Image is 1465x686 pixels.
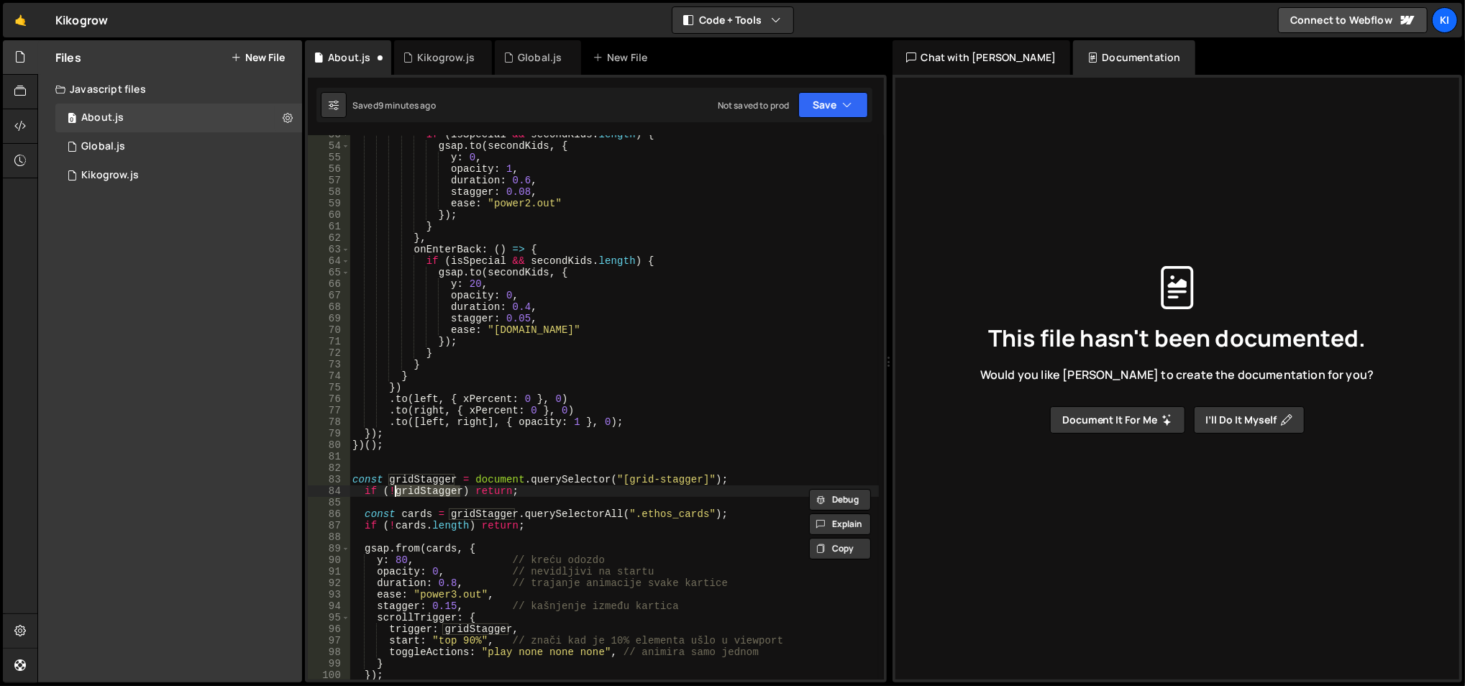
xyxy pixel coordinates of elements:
[308,543,350,554] div: 89
[308,508,350,520] div: 86
[308,221,350,232] div: 61
[1278,7,1428,33] a: Connect to Webflow
[308,497,350,508] div: 85
[55,132,302,161] div: 17083/47526.js
[55,104,302,132] div: 17083/47527.js
[308,485,350,497] div: 84
[55,12,108,29] div: Kikogrow
[1194,406,1305,434] button: I’ll do it myself
[308,370,350,382] div: 74
[308,290,350,301] div: 67
[308,382,350,393] div: 75
[308,152,350,163] div: 55
[893,40,1071,75] div: Chat with [PERSON_NAME]
[308,324,350,336] div: 70
[1073,40,1195,75] div: Documentation
[328,50,370,65] div: About.js
[308,669,350,681] div: 100
[308,301,350,313] div: 68
[308,232,350,244] div: 62
[308,416,350,428] div: 78
[81,111,124,124] div: About.js
[308,255,350,267] div: 64
[308,462,350,474] div: 82
[3,3,38,37] a: 🤙
[308,577,350,589] div: 92
[308,600,350,612] div: 94
[378,99,436,111] div: 9 minutes ago
[1050,406,1185,434] button: Document it for me
[308,209,350,221] div: 60
[68,114,76,125] span: 0
[55,50,81,65] h2: Files
[718,99,790,111] div: Not saved to prod
[308,359,350,370] div: 73
[81,169,139,182] div: Kikogrow.js
[352,99,436,111] div: Saved
[308,186,350,198] div: 58
[798,92,868,118] button: Save
[308,313,350,324] div: 69
[308,658,350,669] div: 99
[988,326,1366,349] span: This file hasn't been documented.
[308,278,350,290] div: 66
[308,175,350,186] div: 57
[1432,7,1458,33] a: Ki
[593,50,653,65] div: New File
[308,428,350,439] div: 79
[308,520,350,531] div: 87
[809,489,871,511] button: Debug
[308,393,350,405] div: 76
[231,52,285,63] button: New File
[308,646,350,658] div: 98
[308,612,350,623] div: 95
[672,7,793,33] button: Code + Tools
[308,163,350,175] div: 56
[308,198,350,209] div: 59
[980,367,1374,383] span: Would you like [PERSON_NAME] to create the documentation for you?
[308,451,350,462] div: 81
[417,50,475,65] div: Kikogrow.js
[55,161,302,190] div: 17083/47045.js
[518,50,562,65] div: Global.js
[308,336,350,347] div: 71
[308,589,350,600] div: 93
[308,623,350,635] div: 96
[308,140,350,152] div: 54
[308,405,350,416] div: 77
[38,75,302,104] div: Javascript files
[308,439,350,451] div: 80
[809,538,871,559] button: Copy
[308,554,350,566] div: 90
[308,347,350,359] div: 72
[308,531,350,543] div: 88
[81,140,125,153] div: Global.js
[308,635,350,646] div: 97
[308,474,350,485] div: 83
[308,566,350,577] div: 91
[308,244,350,255] div: 63
[308,267,350,278] div: 65
[809,513,871,535] button: Explain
